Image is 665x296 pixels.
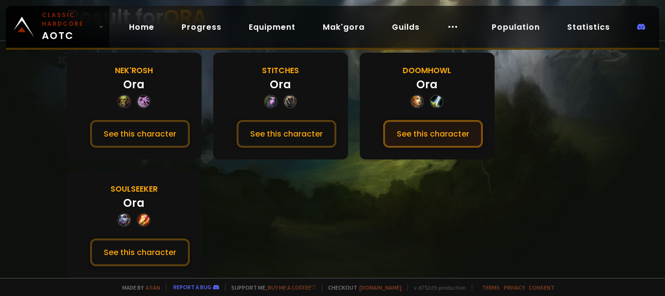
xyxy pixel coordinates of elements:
div: Ora [123,77,145,93]
a: a fan [146,284,160,291]
a: Privacy [504,284,525,291]
div: Ora [416,77,438,93]
a: Guilds [384,17,427,37]
a: Report a bug [173,283,211,291]
a: Equipment [241,17,303,37]
a: Consent [529,284,554,291]
div: Ora [123,195,145,211]
a: Population [484,17,548,37]
span: Made by [116,284,160,291]
button: See this character [90,120,190,148]
button: See this character [90,238,190,266]
span: ORA [164,3,207,32]
button: See this character [237,120,336,148]
a: Terms [482,284,500,291]
span: v. d752d5 - production [407,284,466,291]
a: Statistics [559,17,618,37]
div: Doomhowl [403,64,451,77]
a: Classic HardcoreAOTC [6,6,110,48]
a: [DOMAIN_NAME] [359,284,402,291]
a: Mak'gora [315,17,372,37]
div: Stitches [262,64,299,77]
div: Soulseeker [111,183,158,195]
button: See this character [383,120,483,148]
div: Nek'Rosh [115,64,153,77]
a: Progress [174,17,229,37]
span: Checkout [322,284,402,291]
span: Support me, [225,284,316,291]
a: Buy me a coffee [268,284,316,291]
small: Classic Hardcore [42,11,95,28]
span: AOTC [42,11,95,43]
div: Ora [270,77,291,93]
a: Home [121,17,162,37]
